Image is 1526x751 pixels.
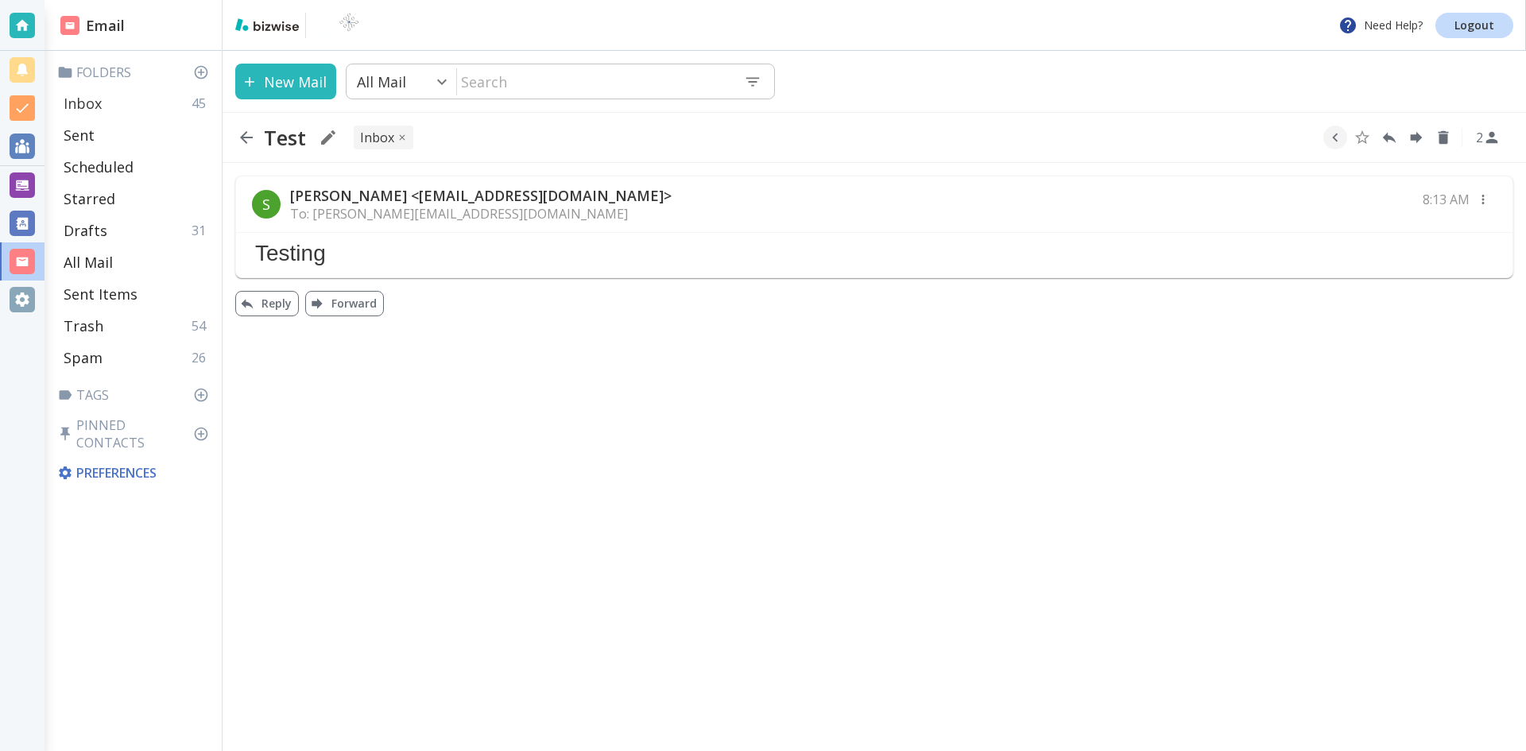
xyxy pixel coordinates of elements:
[312,13,385,38] img: BioTech International
[57,87,215,119] div: Inbox45
[57,464,212,482] p: Preferences
[57,215,215,246] div: Drafts31
[262,195,270,214] p: S
[192,222,212,239] p: 31
[64,253,113,272] p: All Mail
[57,310,215,342] div: Trash54
[60,15,125,37] h2: Email
[192,349,212,366] p: 26
[57,183,215,215] div: Starred
[64,94,102,113] p: Inbox
[1423,191,1470,208] p: 8:13 AM
[360,129,394,146] p: INBOX
[57,278,215,310] div: Sent Items
[290,186,672,205] p: [PERSON_NAME] <[EMAIL_ADDRESS][DOMAIN_NAME]>
[290,205,672,223] p: To: [PERSON_NAME][EMAIL_ADDRESS][DOMAIN_NAME]
[57,64,215,81] p: Folders
[64,189,115,208] p: Starred
[357,72,406,91] p: All Mail
[264,125,306,150] h2: Test
[57,342,215,374] div: Spam26
[1454,20,1494,31] p: Logout
[57,246,215,278] div: All Mail
[1431,126,1455,149] button: Delete
[236,176,1512,233] div: S[PERSON_NAME] <[EMAIL_ADDRESS][DOMAIN_NAME]>To: [PERSON_NAME][EMAIL_ADDRESS][DOMAIN_NAME]8:13 AM
[64,126,95,145] p: Sent
[1338,16,1423,35] p: Need Help?
[57,151,215,183] div: Scheduled
[54,458,215,488] div: Preferences
[192,95,212,112] p: 45
[1404,126,1428,149] button: Forward
[1377,126,1401,149] button: Reply
[1469,118,1507,157] button: See Participants
[64,348,103,367] p: Spam
[305,291,384,316] button: Forward
[57,416,215,451] p: Pinned Contacts
[64,285,137,304] p: Sent Items
[64,157,134,176] p: Scheduled
[1435,13,1513,38] a: Logout
[192,317,212,335] p: 54
[57,119,215,151] div: Sent
[64,316,103,335] p: Trash
[64,221,107,240] p: Drafts
[57,386,215,404] p: Tags
[235,64,336,99] button: New Mail
[235,18,299,31] img: bizwise
[60,16,79,35] img: DashboardSidebarEmail.svg
[1476,129,1483,146] p: 2
[235,291,299,316] button: Reply
[457,65,731,98] input: Search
